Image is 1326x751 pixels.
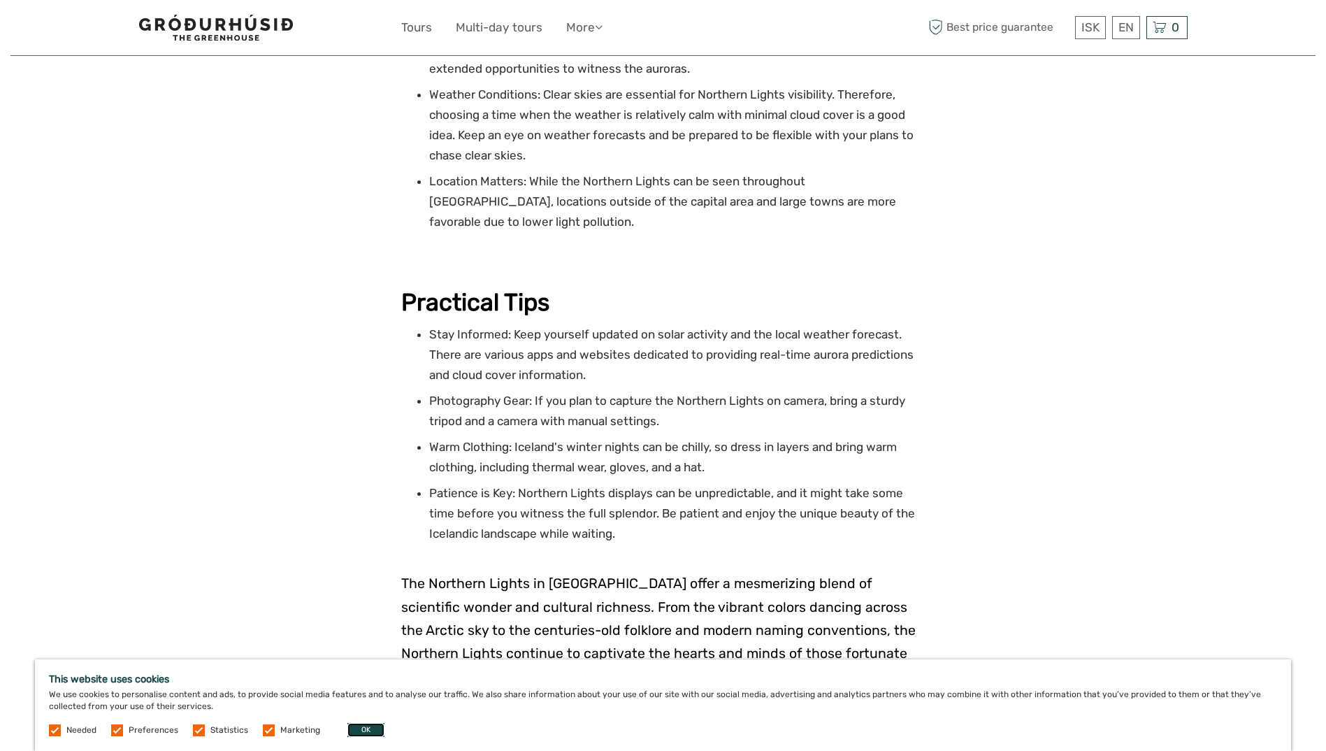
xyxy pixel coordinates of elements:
strong: Practical Tips [401,288,549,317]
span: Weather Conditions: Clear skies are essential for Northern Lights visibility. Therefore, choosing... [429,87,914,162]
span: 0 [1169,20,1181,34]
a: Multi-day tours [456,17,542,38]
span: Photography Gear: If you plan to capture the Northern Lights on camera, bring a sturdy tripod and... [429,394,905,428]
span: Location Matters: While the Northern Lights can be seen throughout [GEOGRAPHIC_DATA], locations o... [429,174,896,229]
span: Warm Clothing: Iceland's winter nights can be chilly, so dress in layers and bring warm clothing,... [429,440,897,474]
span: Patience is Key: Northern Lights displays can be unpredictable, and it might take some time befor... [429,486,915,541]
label: Statistics [210,724,248,736]
p: We're away right now. Please check back later! [20,24,158,36]
img: 1578-341a38b5-ce05-4595-9f3d-b8aa3718a0b3_logo_small.jpg [139,15,293,41]
a: Tours [401,17,432,38]
div: EN [1112,16,1140,39]
button: Open LiveChat chat widget [161,22,178,38]
div: We use cookies to personalise content and ads, to provide social media features and to analyse ou... [35,659,1291,751]
h5: This website uses cookies [49,673,1277,685]
label: Needed [66,724,96,736]
button: OK [347,723,384,737]
span: Stay Informed: Keep yourself updated on solar activity and the local weather forecast. There are ... [429,327,914,382]
span: ISK [1081,20,1100,34]
label: Marketing [280,724,320,736]
a: More [566,17,603,38]
span: Best price guarantee [925,16,1072,39]
label: Preferences [129,724,178,736]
